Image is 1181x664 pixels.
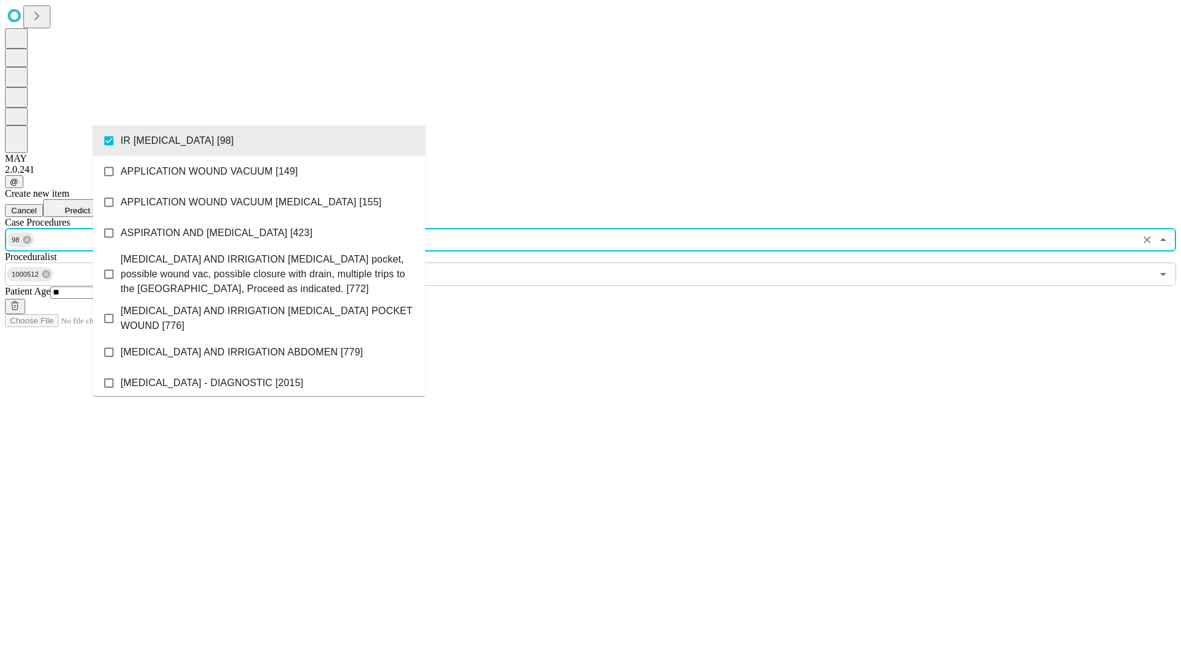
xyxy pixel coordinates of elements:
[1155,266,1172,283] button: Open
[1139,231,1156,248] button: Clear
[11,206,37,215] span: Cancel
[1155,231,1172,248] button: Close
[43,199,100,217] button: Predict
[121,195,381,210] span: APPLICATION WOUND VACUUM [MEDICAL_DATA] [155]
[5,175,23,188] button: @
[7,232,34,247] div: 98
[121,345,363,360] span: [MEDICAL_DATA] AND IRRIGATION ABDOMEN [779]
[5,188,70,199] span: Create new item
[121,164,298,179] span: APPLICATION WOUND VACUUM [149]
[7,233,25,247] span: 98
[121,133,234,148] span: IR [MEDICAL_DATA] [98]
[121,226,312,240] span: ASPIRATION AND [MEDICAL_DATA] [423]
[5,164,1176,175] div: 2.0.241
[10,177,18,186] span: @
[7,267,54,282] div: 1000512
[121,376,303,390] span: [MEDICAL_DATA] - DIAGNOSTIC [2015]
[121,304,415,333] span: [MEDICAL_DATA] AND IRRIGATION [MEDICAL_DATA] POCKET WOUND [776]
[5,286,50,296] span: Patient Age
[121,252,415,296] span: [MEDICAL_DATA] AND IRRIGATION [MEDICAL_DATA] pocket, possible wound vac, possible closure with dr...
[5,217,70,227] span: Scheduled Procedure
[5,251,57,262] span: Proceduralist
[65,206,90,215] span: Predict
[5,204,43,217] button: Cancel
[5,153,1176,164] div: MAY
[7,267,44,282] span: 1000512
